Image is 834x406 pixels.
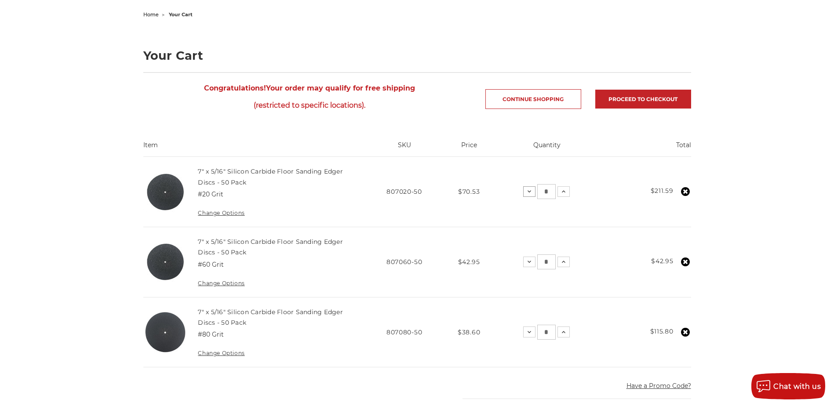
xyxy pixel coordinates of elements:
h1: Your Cart [143,50,691,62]
th: Item [143,141,365,156]
a: 7" x 5/16" Silicon Carbide Floor Sanding Edger Discs - 50 Pack [198,238,343,256]
dd: #20 Grit [198,190,223,199]
span: $70.53 [458,188,480,196]
input: 7" x 5/16" Silicon Carbide Floor Sanding Edger Discs - 50 Pack Quantity: [537,325,556,340]
strong: $211.59 [651,187,674,195]
input: 7" x 5/16" Silicon Carbide Floor Sanding Edger Discs - 50 Pack Quantity: [537,184,556,199]
strong: $115.80 [650,327,674,335]
th: Price [444,141,494,156]
img: 7" x 5/16" Silicon Carbide Floor Sanding Edger Disc Coarse [143,170,187,214]
span: 807080-50 [386,328,422,336]
th: Total [600,141,691,156]
span: Chat with us [773,382,821,391]
dd: #80 Grit [198,330,224,339]
th: SKU [364,141,444,156]
span: (restricted to specific locations). [143,97,476,114]
a: 7" x 5/16" Silicon Carbide Floor Sanding Edger Discs - 50 Pack [198,167,343,186]
button: Have a Promo Code? [626,381,691,391]
dd: #60 Grit [198,260,224,269]
span: $38.60 [458,328,480,336]
a: Proceed to checkout [595,90,691,109]
a: Change Options [198,210,244,216]
span: 807020-50 [386,188,422,196]
strong: Congratulations! [204,84,266,92]
a: Change Options [198,280,244,286]
img: 7" x 5/16" Silicon Carbide Floor Sanding Edger Discs - 50 Pack [143,310,187,354]
a: Continue Shopping [485,89,581,109]
span: your cart [169,11,193,18]
a: 7" x 5/16" Silicon Carbide Floor Sanding Edger Discs - 50 Pack [198,308,343,326]
strong: $42.95 [651,257,673,265]
img: 7" x 5/16" Silicon Carbide Floor Sanding Edger Disc Coarse [143,240,187,284]
a: home [143,11,159,18]
span: Your order may qualify for free shipping [143,80,476,114]
th: Quantity [494,141,600,156]
input: 7" x 5/16" Silicon Carbide Floor Sanding Edger Discs - 50 Pack Quantity: [537,254,556,269]
span: 807060-50 [386,258,422,266]
span: $42.95 [458,258,480,266]
a: Change Options [198,350,244,356]
button: Chat with us [751,373,825,399]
